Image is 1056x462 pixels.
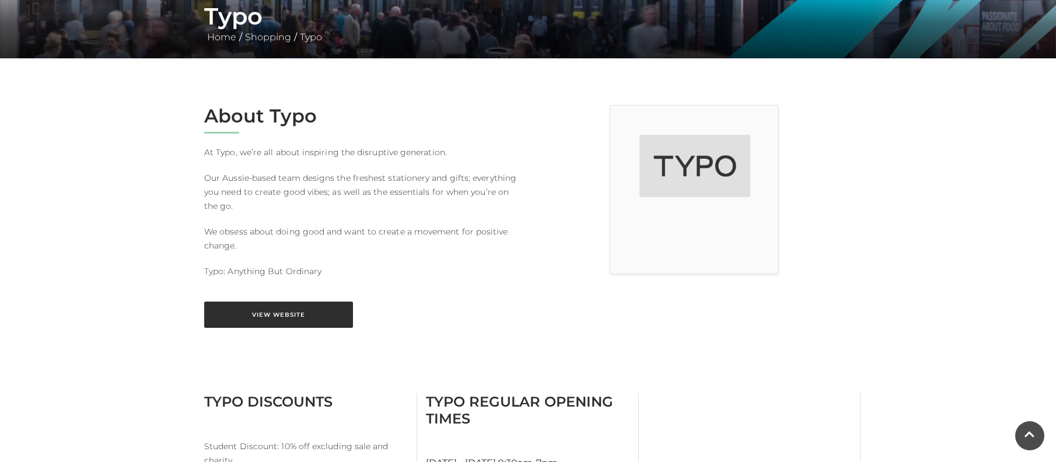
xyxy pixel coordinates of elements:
[204,302,353,328] a: View Website
[426,393,630,427] h3: Typo Regular Opening Times
[195,2,861,44] div: / /
[204,393,408,410] h3: Typo Discounts
[204,105,519,127] h2: About Typo
[204,171,519,213] p: Our Aussie-based team designs the freshest stationery and gifts; everything you need to create go...
[297,32,325,43] a: Typo
[242,32,294,43] a: Shopping
[204,225,519,253] p: We obsess about doing good and want to create a movement for positive change.
[204,2,852,30] h1: Typo
[204,264,519,278] p: Typo: Anything But Ordinary
[204,32,239,43] a: Home
[204,145,519,159] p: At Typo, we’re all about inspiring the disruptive generation.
